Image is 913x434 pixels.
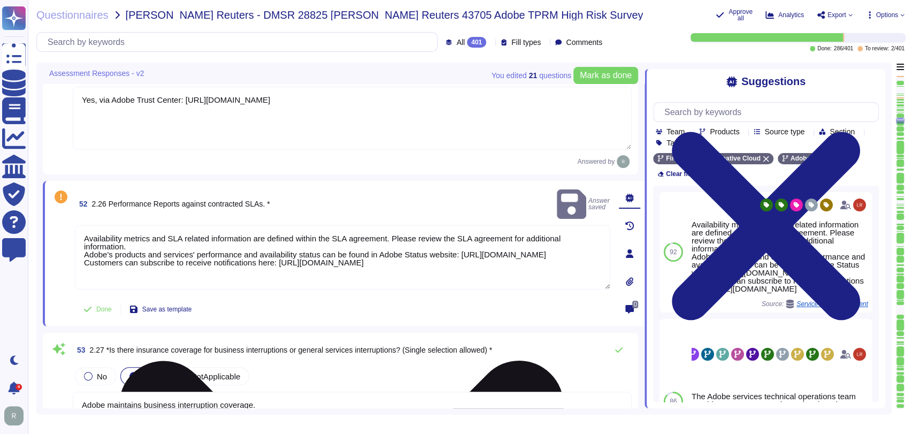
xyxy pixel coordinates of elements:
span: 2 / 401 [891,46,904,51]
span: 92 [670,249,677,255]
button: Approve all [716,9,753,21]
span: Export [827,12,846,18]
span: 286 / 401 [834,46,853,51]
span: Approve all [728,9,753,21]
span: 2.26 Performance Reports against contracted SLAs. * [92,200,270,208]
input: Search by keywords [42,33,437,51]
span: 86 [670,398,677,405]
span: Answered by [578,158,615,165]
span: Answer saved [557,187,610,221]
span: 0 [632,301,638,308]
span: Fill types [511,39,541,46]
span: To review: [865,46,889,51]
button: Mark as done [573,67,638,84]
span: You edited question s [492,72,571,79]
div: 401 [467,37,486,48]
button: Analytics [765,11,804,19]
span: Done: [817,46,832,51]
span: 53 [73,346,86,354]
span: Assessment Responses - v2 [49,70,144,77]
img: user [853,199,866,211]
span: [PERSON_NAME] Reuters - DMSR 28825 [PERSON_NAME] Reuters 43705 Adobe TPRM High Risk Survey [126,10,643,20]
span: Questionnaires [36,10,109,20]
span: Options [876,12,898,18]
img: user [4,406,24,425]
textarea: Yes, via Adobe Trust Center: [URL][DOMAIN_NAME] [73,87,632,150]
img: user [853,348,866,361]
span: Analytics [778,12,804,18]
input: Search by keywords [659,103,878,121]
span: Mark as done [580,71,632,80]
b: 21 [529,72,538,79]
img: user [617,155,630,168]
span: All [456,39,465,46]
button: user [2,404,31,428]
textarea: Adobe maintains business interruption coverage. [73,392,632,425]
textarea: Availability metrics and SLA related information are defined within the SLA agreement. Please rev... [75,225,610,290]
span: 52 [75,200,88,208]
div: 4 [16,384,22,390]
span: Comments [566,39,602,46]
